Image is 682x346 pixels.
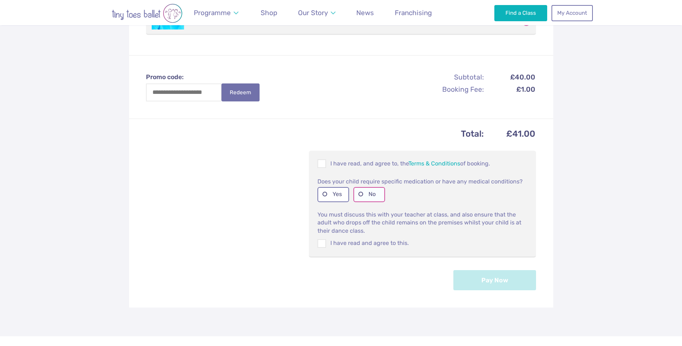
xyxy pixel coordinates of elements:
[551,5,592,21] a: My Account
[392,4,435,21] a: Franchising
[494,5,547,21] a: Find a Class
[294,4,339,21] a: Our Story
[317,177,527,186] p: Does your child require specific medication or have any medical conditions?
[317,206,527,235] p: You must discuss this with your teacher at class, and also ensure that the adult who drops off th...
[191,4,242,21] a: Programme
[194,9,231,17] span: Programme
[261,9,277,17] span: Shop
[485,84,535,96] td: £1.00
[353,187,385,202] label: No
[407,84,484,96] th: Booking Fee:
[90,4,205,23] img: tiny toes ballet
[407,71,484,83] th: Subtotal:
[257,4,281,21] a: Shop
[298,9,328,17] span: Our Story
[353,4,377,21] a: News
[147,127,485,141] th: Total:
[317,239,527,247] label: I have read and agree to this.
[356,9,374,17] span: News
[485,127,535,141] td: £41.00
[317,159,527,168] p: I have read, and agree to, the of booking.
[317,187,349,202] label: Yes
[485,71,535,83] td: £40.00
[395,9,432,17] span: Franchising
[221,83,260,101] button: Redeem
[146,73,267,82] label: Promo code:
[408,160,460,167] a: Terms & Conditions
[453,270,536,290] button: Pay Now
